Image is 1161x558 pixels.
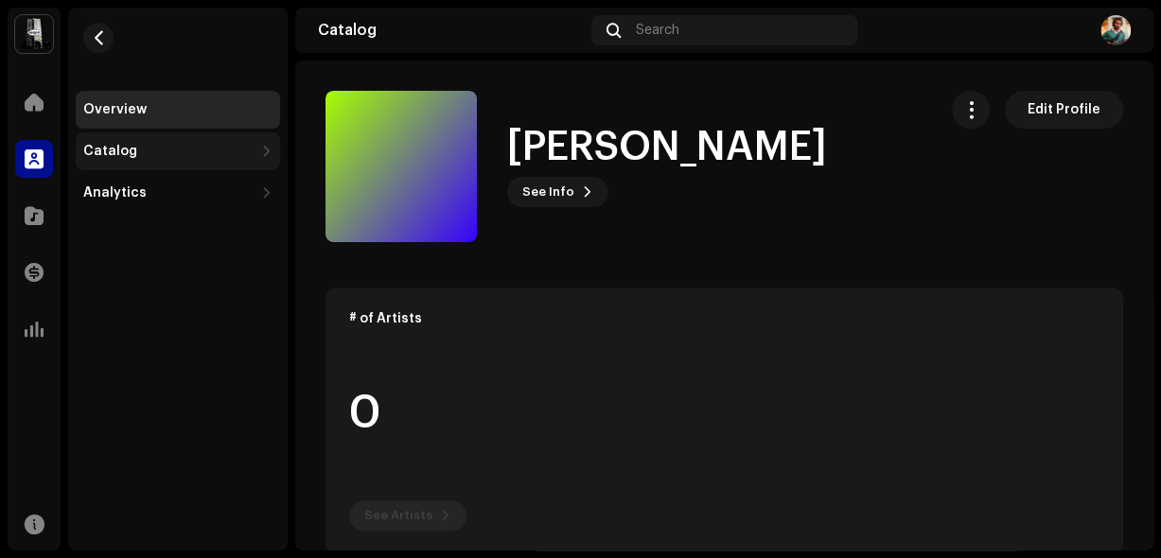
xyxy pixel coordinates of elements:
re-m-nav-dropdown: Catalog [76,132,280,170]
re-m-nav-item: Overview [76,91,280,129]
div: Catalog [318,23,584,38]
img: 28cd5e4f-d8b3-4e3e-9048-38ae6d8d791a [15,15,53,53]
re-o-card-data: # of Artists [325,288,1123,554]
re-m-nav-dropdown: Analytics [76,174,280,212]
span: Search [636,23,679,38]
span: Edit Profile [1028,91,1100,129]
span: See Info [522,173,574,211]
button: See Info [507,177,608,207]
div: Catalog [83,144,137,159]
h1: [PERSON_NAME] [507,126,827,169]
img: 14a000ad-77f8-4bb1-84d6-eb46646617c8 [1100,15,1131,45]
div: Analytics [83,185,147,201]
div: Overview [83,102,147,117]
button: Edit Profile [1005,91,1123,129]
